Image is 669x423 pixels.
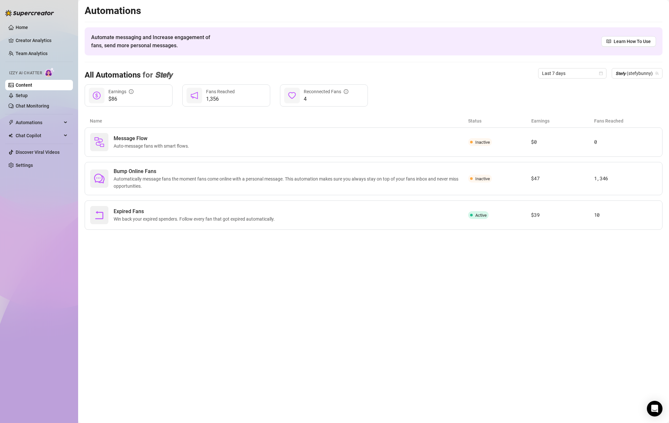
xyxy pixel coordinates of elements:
[16,117,62,128] span: Automations
[16,93,28,98] a: Setup
[304,95,348,103] span: 4
[94,137,105,147] img: svg%3e
[531,175,594,182] article: $47
[599,71,603,75] span: calendar
[8,120,14,125] span: thunderbolt
[85,5,662,17] h2: Automations
[114,135,192,142] span: Message Flow
[16,25,28,30] a: Home
[16,103,49,109] a: Chat Monitoring
[16,130,62,141] span: Chat Copilot
[606,39,611,44] span: read
[45,67,55,77] img: AI Chatter
[647,401,662,416] div: Open Intercom Messenger
[601,36,656,47] a: Learn How To Use
[468,117,531,124] article: Status
[90,117,468,124] article: Name
[93,92,101,99] span: dollar
[114,168,468,175] span: Bump Online Fans
[616,68,659,78] span: 𝙎𝙩𝙚𝙛𝙮 (stefybunny)
[16,51,48,56] a: Team Analytics
[190,92,198,99] span: notification
[594,175,657,182] article: 1,346
[542,68,603,78] span: Last 7 days
[8,133,13,138] img: Chat Copilot
[94,210,105,220] span: rollback
[206,89,235,94] span: Fans Reached
[108,95,133,103] span: $86
[475,140,490,145] span: Inactive
[531,138,594,146] article: $0
[594,211,657,219] article: 10
[114,208,277,215] span: Expired Fans
[16,163,33,168] a: Settings
[288,92,296,99] span: heart
[16,150,60,155] a: Discover Viral Videos
[94,173,105,184] span: comment
[9,70,42,76] span: Izzy AI Chatter
[108,88,133,95] div: Earnings
[114,175,468,190] span: Automatically message fans the moment fans come online with a personal message. This automation m...
[16,35,68,46] a: Creator Analytics
[85,70,172,80] h3: All Automations
[114,142,192,150] span: Auto-message fans with smart flows.
[531,117,594,124] article: Earnings
[91,33,216,50] span: Automate messaging and Increase engagement of fans, send more personal messages.
[129,89,133,94] span: info-circle
[594,117,657,124] article: Fans Reached
[594,138,657,146] article: 0
[344,89,348,94] span: info-circle
[5,10,54,16] img: logo-BBDzfeDw.svg
[206,95,235,103] span: 1,356
[114,215,277,223] span: Win back your expired spenders. Follow every fan that got expired automatically.
[614,38,651,45] span: Learn How To Use
[304,88,348,95] div: Reconnected Fans
[655,71,659,75] span: team
[475,176,490,181] span: Inactive
[475,213,487,218] span: Active
[141,70,172,80] span: for 𝙎𝙩𝙚𝙛𝙮
[16,82,32,88] a: Content
[531,211,594,219] article: $39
